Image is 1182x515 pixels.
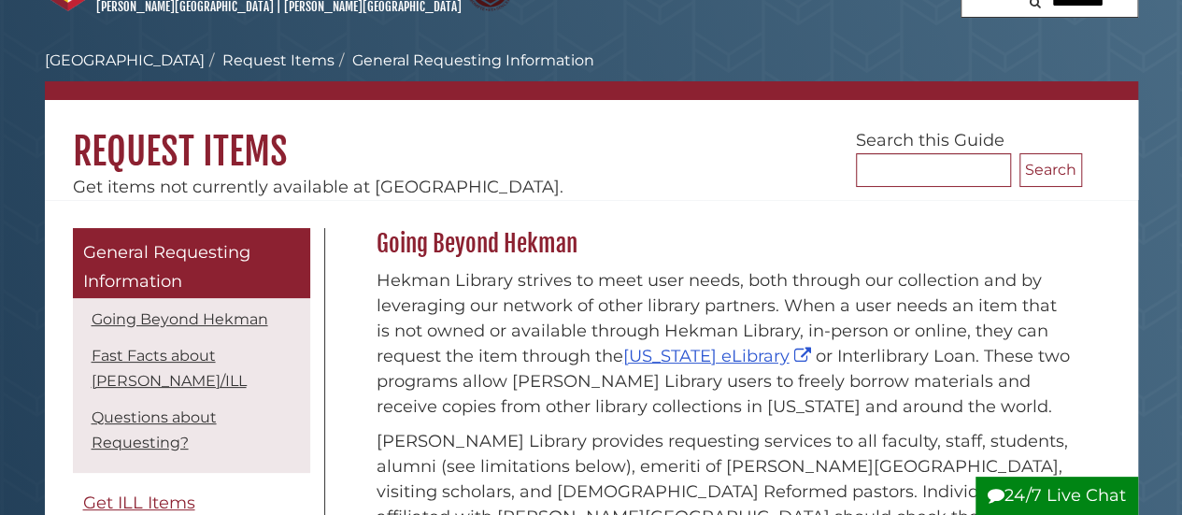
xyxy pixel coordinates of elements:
span: Get items not currently available at [GEOGRAPHIC_DATA]. [73,177,563,197]
a: General Requesting Information [73,228,310,298]
p: Hekman Library strives to meet user needs, both through our collection and by leveraging our netw... [377,268,1073,420]
a: [GEOGRAPHIC_DATA] [45,51,205,69]
span: General Requesting Information [83,242,250,293]
a: Questions about Requesting? [92,408,217,451]
nav: breadcrumb [45,50,1138,100]
h1: Request Items [45,100,1138,175]
button: Search [1019,153,1082,187]
a: [US_STATE] eLibrary [623,346,816,366]
span: Get ILL Items [83,493,195,513]
li: General Requesting Information [335,50,594,72]
a: Request Items [222,51,335,69]
a: Fast Facts about [PERSON_NAME]/ILL [92,347,247,390]
button: 24/7 Live Chat [976,477,1138,515]
a: Going Beyond Hekman [92,310,268,328]
h2: Going Beyond Hekman [367,229,1082,259]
